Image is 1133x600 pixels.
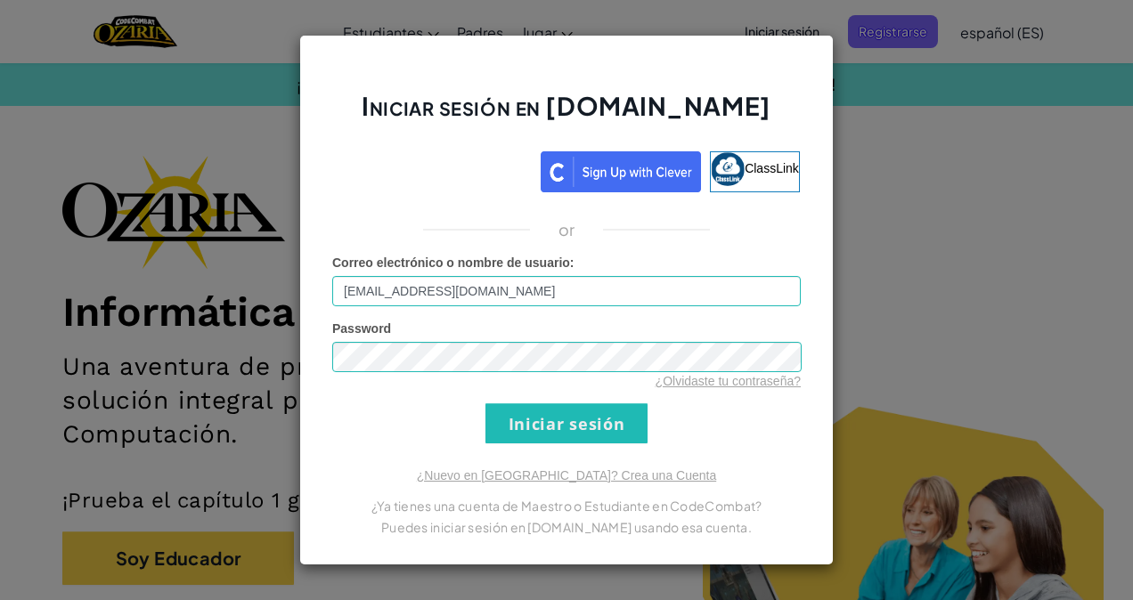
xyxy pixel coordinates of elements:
img: classlink-logo-small.png [711,152,745,186]
p: ¿Ya tienes una cuenta de Maestro o Estudiante en CodeCombat? [332,495,801,516]
a: ¿Nuevo en [GEOGRAPHIC_DATA]? Crea una Cuenta [417,468,716,482]
a: ¿Olvidaste tu contraseña? [656,374,801,388]
h2: Iniciar sesión en [DOMAIN_NAME] [332,89,801,141]
span: ClassLink [745,161,799,175]
span: Correo electrónico o nombre de usuario [332,255,570,270]
input: Iniciar sesión [485,403,648,443]
img: clever_sso_button@2x.png [541,151,701,192]
p: Puedes iniciar sesión en [DOMAIN_NAME] usando esa cuenta. [332,516,801,538]
p: or [558,219,575,240]
label: : [332,254,575,272]
span: Password [332,321,391,336]
iframe: Botón Iniciar sesión con Google [324,150,541,189]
